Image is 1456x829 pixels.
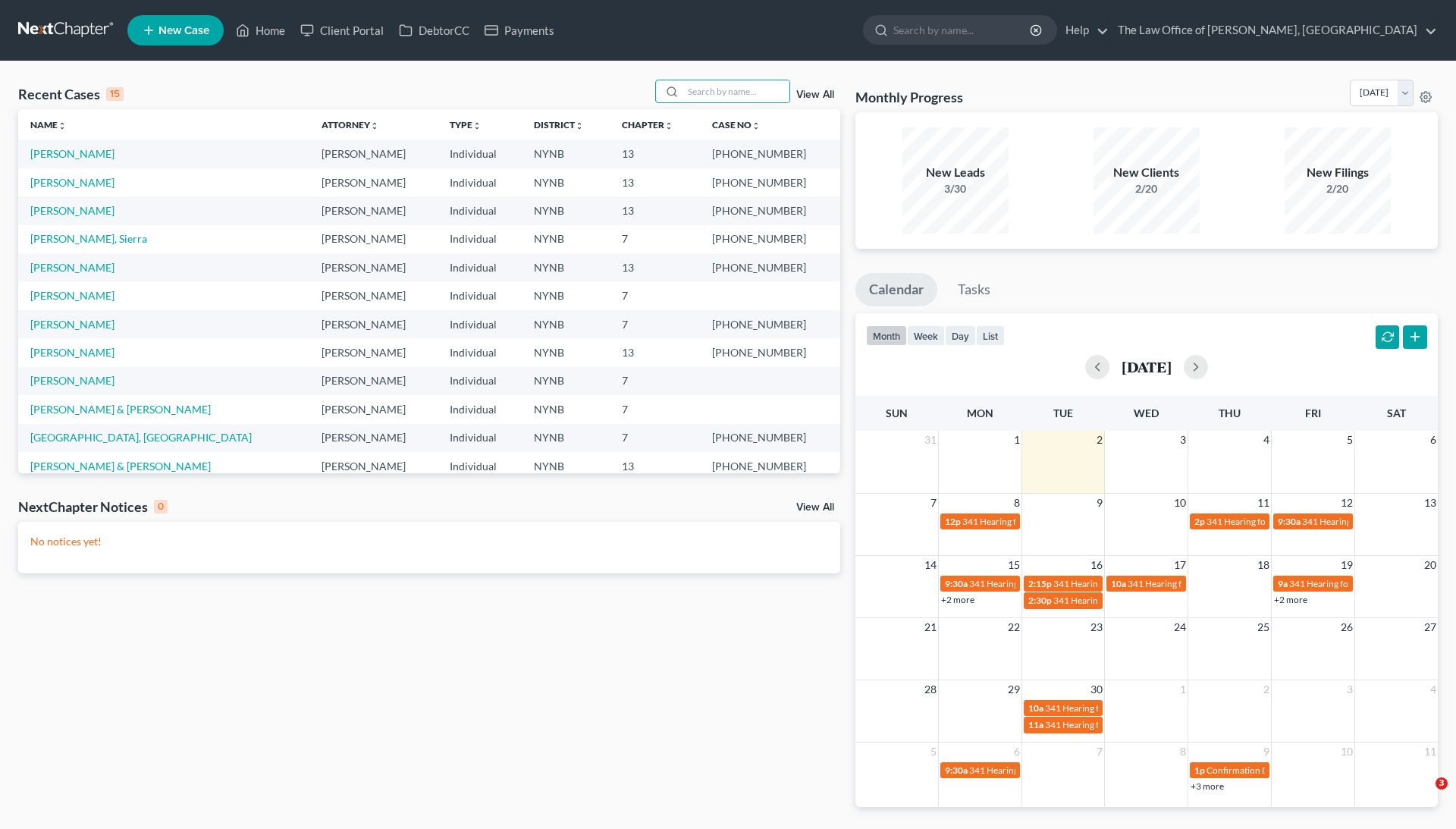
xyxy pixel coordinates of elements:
[752,121,761,130] i: unfold_more
[575,121,584,130] i: unfold_more
[1178,431,1188,449] span: 3
[944,273,1004,306] a: Tasks
[522,140,610,168] td: NYNB
[700,140,840,168] td: [PHONE_NUMBER]
[893,16,1032,44] input: Search by name...
[610,367,699,395] td: 7
[30,431,252,444] a: [GEOGRAPHIC_DATA], [GEOGRAPHIC_DATA]
[1339,494,1354,512] span: 12
[923,680,938,699] span: 28
[1095,431,1104,449] span: 2
[664,121,673,130] i: unfold_more
[610,281,699,309] td: 7
[1028,702,1043,714] span: 10a
[1194,765,1205,776] span: 1p
[1262,680,1271,699] span: 2
[700,424,840,452] td: [PHONE_NUMBER]
[866,325,907,346] button: month
[1274,594,1307,605] a: +2 more
[1111,578,1126,589] span: 10a
[154,500,168,513] div: 0
[610,196,699,225] td: 13
[1128,578,1263,589] span: 341 Hearing for [PERSON_NAME]
[522,395,610,423] td: NYNB
[929,743,938,761] span: 5
[1436,777,1448,790] span: 3
[1339,743,1354,761] span: 10
[700,196,840,225] td: [PHONE_NUMBER]
[309,140,438,168] td: [PERSON_NAME]
[610,253,699,281] td: 13
[438,281,522,309] td: Individual
[700,168,840,196] td: [PHONE_NUMBER]
[30,289,115,302] a: [PERSON_NAME]
[610,338,699,366] td: 13
[1012,743,1021,761] span: 6
[1256,494,1271,512] span: 11
[1423,494,1438,512] span: 13
[1404,777,1441,814] iframe: Intercom live chat
[18,498,168,516] div: NextChapter Notices
[1028,595,1052,606] span: 2:30p
[610,395,699,423] td: 7
[1095,494,1104,512] span: 9
[969,578,1105,589] span: 341 Hearing for [PERSON_NAME]
[1045,719,1261,730] span: 341 Hearing for [PERSON_NAME] & [PERSON_NAME]
[1194,516,1205,527] span: 2p
[610,424,699,452] td: 7
[796,502,834,513] a: View All
[1028,719,1043,730] span: 11a
[945,765,968,776] span: 9:30a
[309,452,438,480] td: [PERSON_NAME]
[472,121,482,130] i: unfold_more
[1178,680,1188,699] span: 1
[309,338,438,366] td: [PERSON_NAME]
[683,80,789,102] input: Search by name...
[58,121,67,130] i: unfold_more
[1172,494,1188,512] span: 10
[610,140,699,168] td: 13
[438,196,522,225] td: Individual
[1429,431,1438,449] span: 6
[30,534,828,549] p: No notices yet!
[309,253,438,281] td: [PERSON_NAME]
[1423,556,1438,574] span: 20
[522,168,610,196] td: NYNB
[1089,556,1104,574] span: 16
[30,204,115,217] a: [PERSON_NAME]
[309,395,438,423] td: [PERSON_NAME]
[293,17,391,44] a: Client Portal
[1178,743,1188,761] span: 8
[309,168,438,196] td: [PERSON_NAME]
[969,765,1197,776] span: 341 Hearing for [PERSON_NAME][GEOGRAPHIC_DATA]
[522,424,610,452] td: NYNB
[1006,680,1021,699] span: 29
[1262,743,1271,761] span: 9
[309,367,438,395] td: [PERSON_NAME]
[438,367,522,395] td: Individual
[1387,407,1406,419] span: Sat
[1219,407,1241,419] span: Thu
[1172,556,1188,574] span: 17
[1207,516,1342,527] span: 341 Hearing for [PERSON_NAME]
[1172,618,1188,636] span: 24
[886,407,908,419] span: Sun
[1094,164,1200,181] div: New Clients
[945,516,961,527] span: 12p
[438,395,522,423] td: Individual
[1134,407,1159,419] span: Wed
[391,17,477,44] a: DebtorCC
[700,310,840,338] td: [PHONE_NUMBER]
[30,119,67,130] a: Nameunfold_more
[30,261,115,274] a: [PERSON_NAME]
[1012,431,1021,449] span: 1
[1339,556,1354,574] span: 19
[438,338,522,366] td: Individual
[1012,494,1021,512] span: 8
[309,225,438,253] td: [PERSON_NAME]
[967,407,993,419] span: Mon
[1095,743,1104,761] span: 7
[1345,680,1354,699] span: 3
[1207,765,1452,776] span: Confirmation Date for [PERSON_NAME] II - [PERSON_NAME]
[438,140,522,168] td: Individual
